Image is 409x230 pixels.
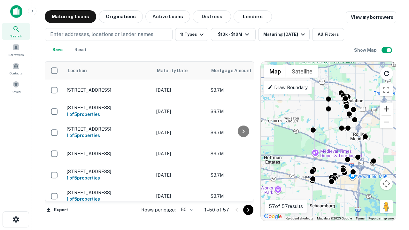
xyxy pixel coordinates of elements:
span: Mortgage Amount [211,67,260,74]
a: Contacts [2,60,30,77]
button: Reload search area [380,67,393,80]
span: Borrowers [8,52,24,57]
iframe: Chat Widget [377,158,409,189]
p: Rows per page: [141,206,176,214]
p: $3.7M [211,129,274,136]
span: Contacts [10,71,22,76]
a: Saved [2,78,30,96]
button: $10k - $10M [211,28,256,41]
div: 50 [178,205,194,214]
button: Distress [193,10,231,23]
button: Toggle fullscreen view [380,83,393,96]
p: Draw Boundary [268,84,308,91]
button: Go to next page [243,205,253,215]
button: Originations [99,10,143,23]
button: Active Loans [145,10,190,23]
p: $3.7M [211,87,274,94]
a: Report a map error [368,217,394,220]
span: Saved [12,89,21,94]
p: [STREET_ADDRESS] [67,169,150,174]
h6: 1 of 5 properties [67,195,150,203]
a: Terms (opens in new tab) [356,217,365,220]
p: [DATE] [156,193,204,200]
p: [STREET_ADDRESS] [67,190,150,195]
h6: 1 of 5 properties [67,174,150,181]
a: Borrowers [2,41,30,58]
button: Zoom in [380,103,393,115]
img: Google [262,212,283,221]
button: Drag Pegman onto the map to open Street View [380,200,393,213]
button: Maturing Loans [45,10,96,23]
p: [DATE] [156,87,204,94]
th: Mortgage Amount [207,62,278,80]
button: Reset [70,43,91,56]
p: $3.7M [211,108,274,115]
th: Maturity Date [153,62,207,80]
p: [DATE] [156,150,204,157]
button: Save your search to get updates of matches that match your search criteria. [47,43,68,56]
button: Keyboard shortcuts [286,216,313,221]
a: Search [2,23,30,40]
h6: Show Map [354,47,378,54]
p: [STREET_ADDRESS] [67,87,150,93]
button: Export [45,205,70,215]
a: View my borrowers [346,11,396,23]
p: [DATE] [156,129,204,136]
img: capitalize-icon.png [10,5,22,18]
button: Lenders [234,10,272,23]
span: Search [10,34,22,39]
button: Show satellite imagery [286,65,318,78]
div: Maturing [DATE] [263,31,307,38]
p: Enter addresses, locations or lender names [50,31,153,38]
span: Map data ©2025 Google [317,217,352,220]
h6: 1 of 5 properties [67,111,150,118]
button: Maturing [DATE] [258,28,310,41]
p: [DATE] [156,172,204,179]
p: $3.7M [211,172,274,179]
p: [STREET_ADDRESS] [67,105,150,111]
div: 0 0 [261,62,396,221]
span: Location [67,67,87,74]
button: All Filters [312,28,344,41]
p: [DATE] [156,108,204,115]
p: $3.7M [211,150,274,157]
button: 11 Types [175,28,208,41]
p: [STREET_ADDRESS] [67,151,150,157]
th: Location [64,62,153,80]
p: $3.7M [211,193,274,200]
p: [STREET_ADDRESS] [67,126,150,132]
p: 57 of 57 results [269,203,303,210]
h6: 1 of 5 properties [67,132,150,139]
a: Open this area in Google Maps (opens a new window) [262,212,283,221]
button: Zoom out [380,116,393,128]
button: Show street map [264,65,286,78]
button: Enter addresses, locations or lender names [45,28,173,41]
p: 1–50 of 57 [204,206,229,214]
span: Maturity Date [157,67,196,74]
